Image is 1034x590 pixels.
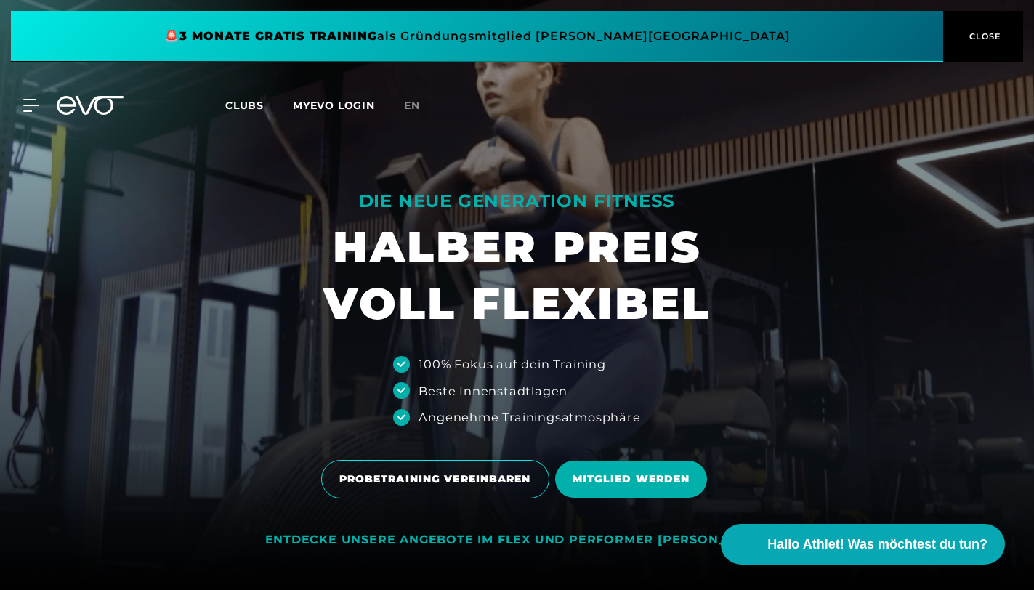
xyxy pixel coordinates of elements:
[225,99,264,112] span: Clubs
[339,472,531,487] span: PROBETRAINING VEREINBAREN
[573,472,690,487] span: MITGLIED WERDEN
[225,98,293,112] a: Clubs
[721,524,1005,565] button: Hallo Athlet! Was möchtest du tun?
[404,97,437,114] a: en
[943,11,1023,62] button: CLOSE
[293,99,375,112] a: MYEVO LOGIN
[265,533,770,548] div: ENTDECKE UNSERE ANGEBOTE IM FLEX UND PERFORMER [PERSON_NAME]
[321,449,555,509] a: PROBETRAINING VEREINBAREN
[419,382,568,400] div: Beste Innenstadtlagen
[419,408,640,426] div: Angenehme Trainingsatmosphäre
[404,99,420,112] span: en
[966,30,1001,43] span: CLOSE
[555,450,714,509] a: MITGLIED WERDEN
[323,219,711,332] h1: HALBER PREIS VOLL FLEXIBEL
[323,190,711,213] div: DIE NEUE GENERATION FITNESS
[419,355,605,373] div: 100% Fokus auf dein Training
[767,535,987,554] span: Hallo Athlet! Was möchtest du tun?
